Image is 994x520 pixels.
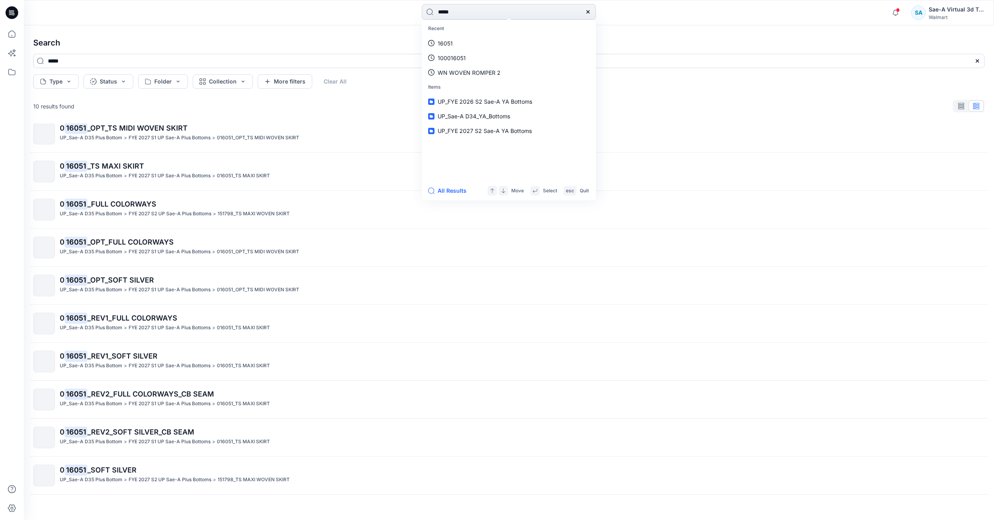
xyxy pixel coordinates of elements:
button: Collection [193,74,253,89]
p: UP_Sae-A D35 Plus Bottom [60,438,122,446]
p: 016051_OPT_TS MIDI WOVEN SKIRT [217,248,299,256]
p: UP_Sae-A D35 Plus Bottom [60,324,122,332]
a: 016051_OPT_TS MIDI WOVEN SKIRTUP_Sae-A D35 Plus Bottom>FYE 2027 S1 UP Sae-A Plus Bottoms>016051_O... [28,118,989,149]
mark: 16051 [64,160,87,171]
p: 016051_TS MAXI SKIRT [217,400,270,408]
p: FYE 2027 S1 UP Sae-A Plus Bottoms [129,172,211,180]
p: 016051_TS MAXI SKIRT [217,438,270,446]
span: _OPT_FULL COLORWAYS [87,238,174,246]
p: 151798_TS MAXI WOVEN SKIRT [218,210,290,218]
span: UP_Sae-A D34_YA_Bottoms [438,113,510,120]
div: SA [911,6,926,20]
mark: 16051 [64,350,87,361]
a: 016051_OPT_SOFT SILVERUP_Sae-A D35 Plus Bottom>FYE 2027 S1 UP Sae-A Plus Bottoms>016051_OPT_TS MI... [28,270,989,301]
a: UP_FYE 2027 S2 Sae-A YA Bottoms [423,123,594,138]
p: 016051_OPT_TS MIDI WOVEN SKIRT [217,286,299,294]
p: UP_Sae-A D35 Plus Bottom [60,210,122,218]
p: FYE 2027 S1 UP Sae-A Plus Bottoms [129,286,211,294]
p: > [124,210,127,218]
p: > [213,476,216,484]
a: 016051_REV2_FULL COLORWAYS_CB SEAMUP_Sae-A D35 Plus Bottom>FYE 2027 S1 UP Sae-A Plus Bottoms>0160... [28,384,989,415]
h4: Search [27,32,991,54]
p: Select [543,187,557,195]
span: _TS MAXI SKIRT [87,162,144,170]
span: _OPT_SOFT SILVER [87,276,154,284]
p: 016051_TS MAXI SKIRT [217,324,270,332]
a: 016051_REV1_SOFT SILVERUP_Sae-A D35 Plus Bottom>FYE 2027 S1 UP Sae-A Plus Bottoms>016051_TS MAXI ... [28,346,989,377]
a: 016051_OPT_FULL COLORWAYSUP_Sae-A D35 Plus Bottom>FYE 2027 S1 UP Sae-A Plus Bottoms>016051_OPT_TS... [28,232,989,263]
p: FYE 2027 S2 UP Sae-A Plus Bottoms [129,476,211,484]
p: Items [423,80,594,95]
p: UP_Sae-A D35 Plus Bottom [60,248,122,256]
span: 0 [60,428,64,436]
mark: 16051 [64,122,87,133]
div: Sae-A Virtual 3d Team [929,5,984,14]
span: _FULL COLORWAYS [87,200,156,208]
p: > [124,476,127,484]
p: > [212,400,215,408]
span: _SOFT SILVER [87,466,137,474]
a: WN WOVEN ROMPER 2 [423,65,594,80]
p: UP_Sae-A D35 Plus Bottom [60,286,122,294]
p: > [213,210,216,218]
mark: 16051 [64,312,87,323]
button: Type [33,74,79,89]
p: > [124,324,127,332]
p: > [124,438,127,446]
span: _REV2_FULL COLORWAYS_CB SEAM [87,390,214,398]
p: 16051 [438,39,453,47]
p: FYE 2027 S1 UP Sae-A Plus Bottoms [129,438,211,446]
span: 0 [60,124,64,132]
p: > [212,324,215,332]
p: FYE 2027 S2 UP Sae-A Plus Bottoms [129,210,211,218]
p: > [212,438,215,446]
span: UP_FYE 2026 S2 Sae-A YA Bottoms [438,98,532,105]
span: 0 [60,314,64,322]
p: 016051_TS MAXI SKIRT [217,172,270,180]
p: 100016051 [438,54,466,62]
p: > [212,172,215,180]
a: 016051_REV1_FULL COLORWAYSUP_Sae-A D35 Plus Bottom>FYE 2027 S1 UP Sae-A Plus Bottoms>016051_TS MA... [28,308,989,339]
a: 16051 [423,36,594,51]
p: FYE 2027 S1 UP Sae-A Plus Bottoms [129,324,211,332]
p: > [124,362,127,370]
p: esc [566,187,574,195]
a: UP_FYE 2026 S2 Sae-A YA Bottoms [423,94,594,109]
a: UP_Sae-A D34_YA_Bottoms [423,109,594,123]
span: 0 [60,162,64,170]
p: 016051_TS MAXI SKIRT [217,362,270,370]
p: 016051_OPT_TS MIDI WOVEN SKIRT [217,134,299,142]
p: FYE 2027 S1 UP Sae-A Plus Bottoms [129,248,211,256]
p: > [124,134,127,142]
span: 0 [60,200,64,208]
p: > [124,286,127,294]
p: Quit [580,187,589,195]
span: _REV1_SOFT SILVER [87,352,157,360]
p: UP_Sae-A D35 Plus Bottom [60,172,122,180]
button: Folder [138,74,188,89]
p: UP_Sae-A D35 Plus Bottom [60,476,122,484]
p: > [124,248,127,256]
span: 0 [60,276,64,284]
p: UP_Sae-A D35 Plus Bottom [60,400,122,408]
a: 016051_SOFT SILVERUP_Sae-A D35 Plus Bottom>FYE 2027 S2 UP Sae-A Plus Bottoms>151798_TS MAXI WOVEN... [28,460,989,491]
button: All Results [428,186,472,195]
mark: 16051 [64,198,87,209]
span: 0 [60,466,64,474]
p: > [124,172,127,180]
p: > [212,248,215,256]
p: Recent [423,21,594,36]
a: 016051_TS MAXI SKIRTUP_Sae-A D35 Plus Bottom>FYE 2027 S1 UP Sae-A Plus Bottoms>016051_TS MAXI SKIRT [28,156,989,187]
button: More filters [258,74,312,89]
p: WN WOVEN ROMPER 2 [438,68,501,77]
p: > [212,134,215,142]
p: Move [511,187,524,195]
a: 100016051 [423,51,594,65]
p: > [212,286,215,294]
mark: 16051 [64,236,87,247]
mark: 16051 [64,426,87,437]
p: FYE 2027 S1 UP Sae-A Plus Bottoms [129,362,211,370]
p: 10 results found [33,102,74,110]
button: Status [83,74,133,89]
